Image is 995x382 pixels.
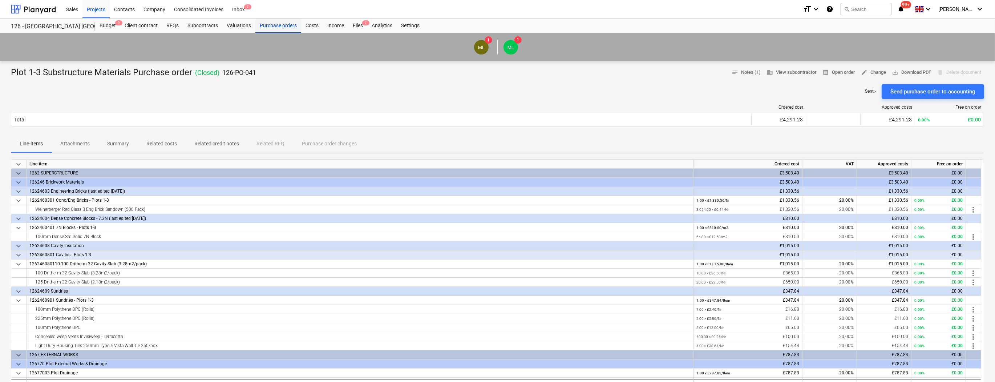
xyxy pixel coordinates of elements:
div: £0.00 [914,305,963,314]
span: Download PDF [892,68,931,77]
small: 0.00% [914,317,925,321]
div: 20.00% [802,296,857,305]
div: £16.80 [696,305,799,314]
p: ( Closed ) [195,68,219,77]
div: £0.00 [914,287,963,296]
div: Light Duty Housing Ties 250mm Type 4 Vista Wall Tie 250/box [29,341,690,350]
div: Approved costs [863,105,912,110]
span: business [767,69,773,76]
div: Ordered cost [693,160,802,169]
span: more_vert [969,278,978,287]
div: £1,330.56 [696,205,799,214]
div: 20.00% [802,223,857,232]
div: £1,330.56 [860,196,908,205]
div: £1,015.00 [860,250,908,260]
div: £4,291.23 [755,117,803,122]
i: keyboard_arrow_down [924,5,933,13]
small: 0.00% [914,280,925,284]
div: 126 - [GEOGRAPHIC_DATA] [GEOGRAPHIC_DATA] [11,23,86,31]
div: £100.00 [860,332,908,341]
span: 9 [115,20,122,25]
small: 0.00% [914,198,925,202]
div: £1,330.56 [860,187,908,196]
span: more_vert [969,333,978,341]
div: £3,503.40 [860,178,908,187]
div: Free on order [911,160,966,169]
div: £787.83 [860,350,908,359]
span: keyboard_arrow_down [14,287,23,296]
div: 20.00% [802,278,857,287]
div: £0.00 [914,250,963,260]
div: £0.00 [918,117,981,122]
div: £0.00 [914,314,963,323]
a: RFQs [162,19,183,33]
div: Purchase orders [255,19,301,33]
small: 0.00% [914,344,925,348]
div: £0.00 [914,359,963,369]
small: 0.00% [914,371,925,375]
span: edit [861,69,867,76]
div: £0.00 [914,232,963,241]
div: 1262460801 Cav Ins - Plots 1-3 [29,250,690,259]
span: keyboard_arrow_down [14,351,23,359]
span: save_alt [892,69,898,76]
button: Search [841,3,891,15]
span: 99+ [901,1,911,8]
div: Files [348,19,367,33]
div: £0.00 [914,214,963,223]
button: Send purchase order to accounting [882,84,984,99]
div: £0.00 [914,269,963,278]
div: 20.00% [802,341,857,350]
div: £650.00 [860,278,908,287]
div: £0.00 [914,296,963,305]
button: View subcontractor [764,67,820,78]
div: £787.83 [696,359,799,369]
div: £810.00 [696,223,799,232]
span: keyboard_arrow_down [14,369,23,378]
small: 1.00 × £810.00 / m2 [696,226,728,230]
div: 20.00% [802,323,857,332]
div: Subcontracts [183,19,222,33]
span: keyboard_arrow_down [14,187,23,196]
div: £0.00 [914,350,963,359]
div: Martin Lill [474,40,489,55]
i: notifications [897,5,905,13]
div: £0.00 [914,278,963,287]
div: £3,503.40 [860,169,908,178]
span: more_vert [969,323,978,332]
div: £11.60 [696,314,799,323]
a: Budget9 [95,19,120,33]
small: 0.00% [914,326,925,330]
div: £0.00 [914,260,963,269]
small: 20.00 × £32.50 / Nr [696,280,726,284]
div: Weinerberger Red Class B Eng Brick Sandown (500 Pack) [29,205,690,214]
button: Open order [820,67,858,78]
div: 20.00% [802,205,857,214]
span: keyboard_arrow_down [14,360,23,369]
p: Related costs [146,140,177,148]
a: Client contract [120,19,162,33]
span: 12677003 Plot Drainage [29,370,78,375]
div: £0.00 [914,187,963,196]
div: £3,503.40 [696,169,799,178]
div: £1,015.00 [696,260,799,269]
p: Line-items [20,140,43,148]
button: Notes (1) [729,67,764,78]
span: receipt [822,69,829,76]
span: 1 [485,36,492,44]
span: more_vert [969,233,978,241]
div: £1,015.00 [696,241,799,250]
div: £347.84 [696,296,799,305]
span: 7 [362,20,369,25]
div: 225mm Polythene DPC (Rolls) [29,314,690,323]
div: 12624603 Engineering Bricks (last edited 10 Jun 2025) [29,187,690,196]
div: £1,330.56 [696,196,799,205]
small: 0.00% [914,262,925,266]
div: 1267 EXTERNAL WORKS [29,350,690,359]
div: £810.00 [860,223,908,232]
small: 3,024.00 × £0.44 / Nr [696,208,729,212]
div: £0.00 [914,169,963,178]
div: £0.00 [914,178,963,187]
div: 20.00% [802,332,857,341]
